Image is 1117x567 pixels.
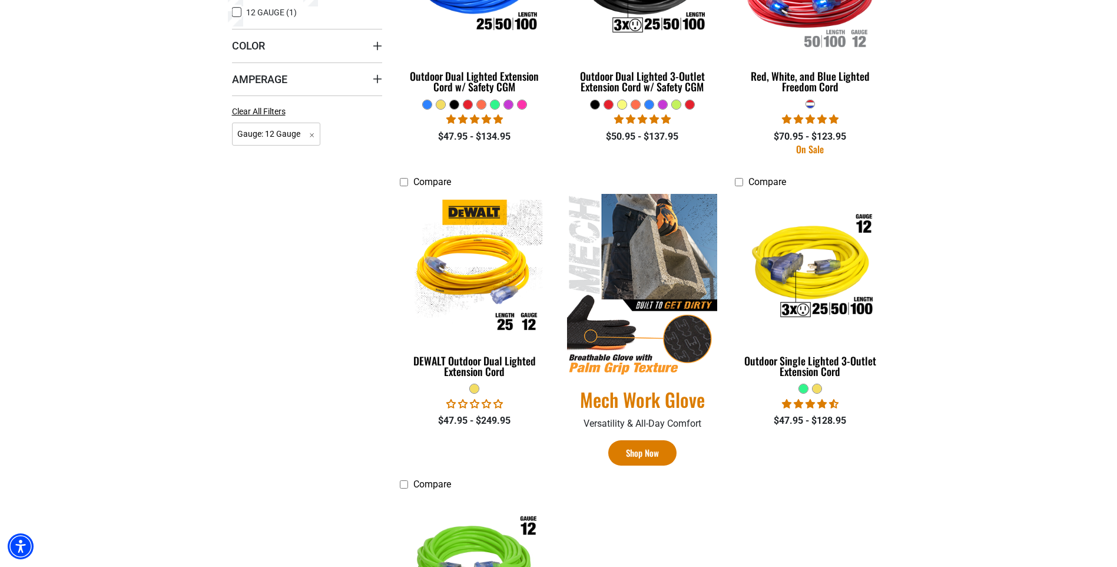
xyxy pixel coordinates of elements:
a: Clear All Filters [232,106,290,118]
div: $47.95 - $128.95 [735,414,885,428]
div: DEWALT Outdoor Dual Lighted Extension Cord [400,355,550,377]
a: DEWALT Outdoor Dual Lighted Extension Cord DEWALT Outdoor Dual Lighted Extension Cord [400,194,550,384]
img: Mech Work Glove [567,194,717,376]
span: 4.80 stars [614,114,671,125]
span: Color [232,39,265,52]
summary: Color [232,29,382,62]
img: DEWALT Outdoor Dual Lighted Extension Cord [400,199,549,335]
span: Compare [413,479,451,490]
a: Outdoor Single Lighted 3-Outlet Extension Cord Outdoor Single Lighted 3-Outlet Extension Cord [735,194,885,384]
span: 5.00 stars [782,114,838,125]
span: Compare [413,176,451,187]
span: Gauge: 12 Gauge [232,123,321,146]
span: 12 GAUGE (1) [246,8,297,17]
div: $70.95 - $123.95 [735,130,885,144]
a: Shop Now [608,440,677,466]
div: Outdoor Dual Lighted Extension Cord w/ Safety CGM [400,71,550,92]
span: Amperage [232,72,287,86]
a: Gauge: 12 Gauge [232,128,321,139]
span: Compare [748,176,786,187]
div: Accessibility Menu [8,533,34,559]
span: 4.64 stars [782,398,838,410]
div: $47.95 - $249.95 [400,414,550,428]
p: Versatility & All-Day Comfort [567,417,717,431]
div: Red, White, and Blue Lighted Freedom Cord [735,71,885,92]
div: $47.95 - $134.95 [400,130,550,144]
span: Clear All Filters [232,107,286,116]
div: Outdoor Single Lighted 3-Outlet Extension Cord [735,355,885,377]
div: Outdoor Dual Lighted 3-Outlet Extension Cord w/ Safety CGM [567,71,717,92]
div: On Sale [735,144,885,154]
span: 0.00 stars [446,398,503,410]
img: Outdoor Single Lighted 3-Outlet Extension Cord [736,199,884,335]
summary: Amperage [232,62,382,95]
span: 4.81 stars [446,114,503,125]
a: Mech Work Glove [567,387,717,412]
div: $50.95 - $137.95 [567,130,717,144]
